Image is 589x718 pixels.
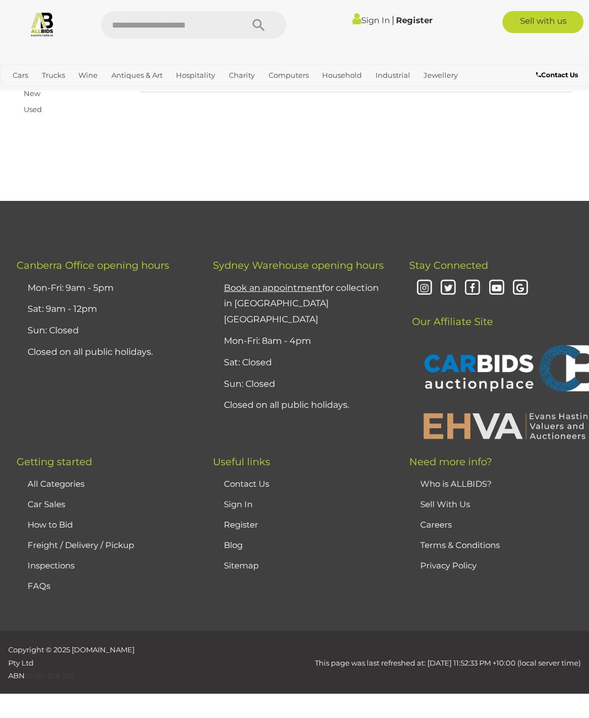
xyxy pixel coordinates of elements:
[396,15,432,25] a: Register
[213,259,384,272] span: Sydney Warehouse opening hours
[28,499,65,509] a: Car Sales
[318,66,366,84] a: Household
[28,540,134,550] a: Freight / Delivery / Pickup
[25,320,185,342] li: Sun: Closed
[25,278,185,299] li: Mon-Fri: 9am - 5pm
[38,66,69,84] a: Trucks
[420,478,492,489] a: Who is ALLBIDS?
[17,259,169,272] span: Canberra Office opening hours
[409,299,493,328] span: Our Affiliate Site
[25,299,185,320] li: Sat: 9am - 12pm
[29,11,55,37] img: Allbids.com.au
[511,279,531,298] i: Google
[409,259,488,272] span: Stay Connected
[79,84,166,103] a: [GEOGRAPHIC_DATA]
[221,352,382,374] li: Sat: Closed
[221,395,382,416] li: Closed on all public holidays.
[420,560,476,571] a: Privacy Policy
[224,519,258,530] a: Register
[147,643,589,669] div: This page was last refreshed at: [DATE] 11:52:33 PM +10:00 (local server time)
[28,581,50,591] a: FAQs
[536,71,578,79] b: Contact Us
[224,540,243,550] a: Blog
[24,105,42,114] a: Used
[224,478,269,489] a: Contact Us
[420,540,500,550] a: Terms & Conditions
[172,66,219,84] a: Hospitality
[8,84,38,103] a: Office
[487,279,506,298] i: Youtube
[224,66,259,84] a: Charity
[409,456,492,468] span: Need more info?
[415,279,434,298] i: Instagram
[352,15,390,25] a: Sign In
[224,560,259,571] a: Sitemap
[536,69,581,81] a: Contact Us
[25,342,185,363] li: Closed on all public holidays.
[502,11,583,33] a: Sell with us
[420,519,452,530] a: Careers
[107,66,167,84] a: Antiques & Art
[43,84,74,103] a: Sports
[221,374,382,395] li: Sun: Closed
[264,66,313,84] a: Computers
[224,499,253,509] a: Sign In
[420,499,470,509] a: Sell With Us
[28,560,74,571] a: Inspections
[213,456,270,468] span: Useful links
[17,456,92,468] span: Getting started
[371,66,415,84] a: Industrial
[24,89,40,98] a: New
[224,283,379,325] a: Book an appointmentfor collection in [GEOGRAPHIC_DATA] [GEOGRAPHIC_DATA]
[231,11,286,39] button: Search
[419,66,462,84] a: Jewellery
[28,519,73,530] a: How to Bid
[392,14,394,26] span: |
[74,66,102,84] a: Wine
[463,279,482,298] i: Facebook
[221,331,382,352] li: Mon-Fri: 8am - 4pm
[224,283,322,293] u: Book an appointment
[439,279,458,298] i: Twitter
[25,671,73,680] a: 26 101 308 105
[8,66,33,84] a: Cars
[28,478,84,489] a: All Categories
